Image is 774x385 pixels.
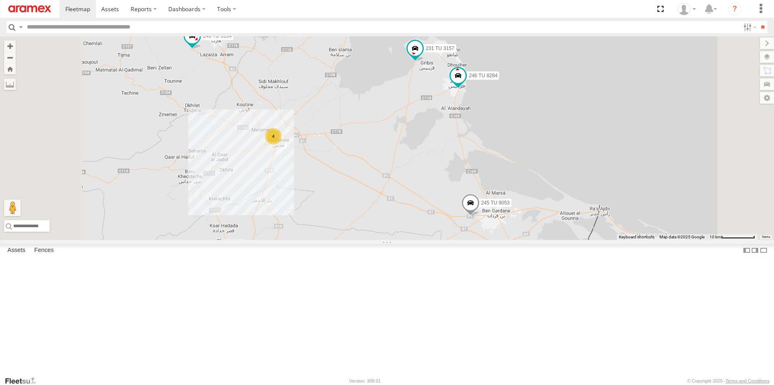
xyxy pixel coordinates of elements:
span: Map data ©2025 Google [659,235,705,239]
button: Zoom Home [4,63,16,74]
i: ? [728,2,741,16]
span: 245 TU 9053 [481,200,510,206]
label: Assets [3,245,29,256]
label: Fences [30,245,58,256]
span: 10 km [709,235,721,239]
a: Terms (opens in new tab) [762,235,770,239]
button: Zoom out [4,52,16,63]
button: Keyboard shortcuts [619,234,655,240]
div: Version: 308.01 [349,378,381,383]
label: Search Filter Options [740,21,758,33]
label: Hide Summary Table [760,244,768,256]
label: Search Query [17,21,24,33]
button: Drag Pegman onto the map to open Street View [4,200,21,216]
label: Dock Summary Table to the Right [751,244,759,256]
a: Terms and Conditions [726,378,769,383]
div: 4 [265,128,282,145]
span: 245 TU 9054 [203,33,232,39]
span: 246 TU 8284 [469,73,497,78]
button: Zoom in [4,40,16,52]
img: aramex-logo.svg [8,5,51,12]
div: © Copyright 2025 - [687,378,769,383]
span: 231 TU 3157 [426,45,454,51]
label: Map Settings [760,92,774,104]
button: Map Scale: 10 km per 78 pixels [707,234,757,240]
div: Walid Bakkar [675,3,699,15]
label: Measure [4,78,16,90]
a: Visit our Website [5,377,43,385]
label: Dock Summary Table to the Left [743,244,751,256]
